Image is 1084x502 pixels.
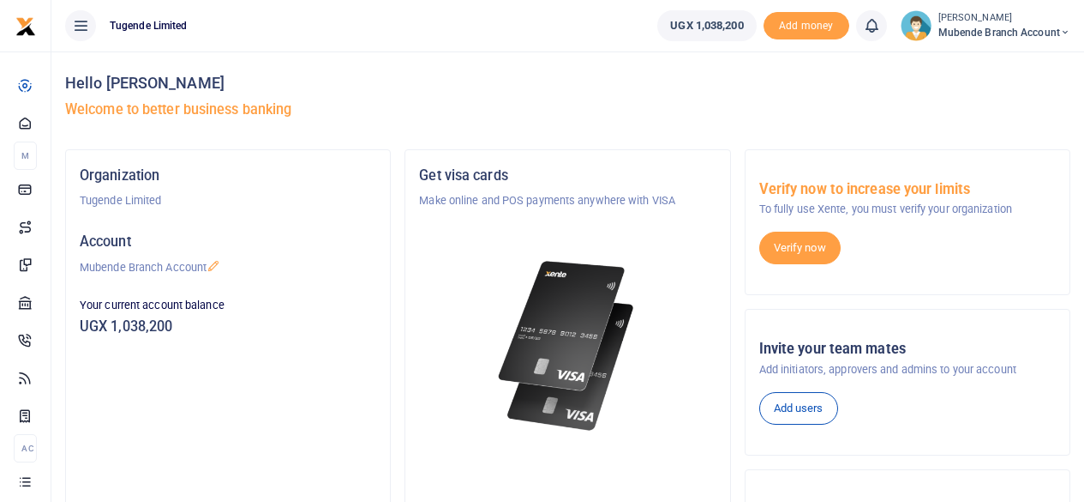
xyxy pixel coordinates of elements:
a: profile-user [PERSON_NAME] Mubende Branch Account [901,10,1070,41]
small: [PERSON_NAME] [938,11,1070,26]
p: Your current account balance [80,297,376,314]
p: Make online and POS payments anywhere with VISA [419,192,716,209]
li: Ac [14,434,37,463]
span: Mubende Branch Account [938,25,1070,40]
li: Toup your wallet [764,12,849,40]
h5: Organization [80,167,376,184]
a: UGX 1,038,200 [657,10,756,41]
h5: Account [80,233,376,251]
h5: UGX 1,038,200 [80,318,376,336]
li: Wallet ballance [650,10,763,41]
img: profile-user [901,10,931,41]
h5: Invite your team mates [759,341,1056,358]
img: xente-_physical_cards.png [494,251,642,442]
a: Verify now [759,232,841,264]
a: logo-small logo-large logo-large [15,19,36,32]
span: UGX 1,038,200 [670,17,743,34]
p: Add initiators, approvers and admins to your account [759,361,1056,378]
li: M [14,142,37,170]
h4: Hello [PERSON_NAME] [65,74,1070,93]
a: Add users [759,392,838,425]
span: Tugende Limited [103,18,195,33]
h5: Get visa cards [419,167,716,184]
h5: Welcome to better business banking [65,101,1070,118]
h5: Verify now to increase your limits [759,181,1056,198]
span: Add money [764,12,849,40]
a: Add money [764,18,849,31]
img: logo-small [15,16,36,37]
p: To fully use Xente, you must verify your organization [759,201,1056,218]
p: Tugende Limited [80,192,376,209]
p: Mubende Branch Account [80,259,376,276]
